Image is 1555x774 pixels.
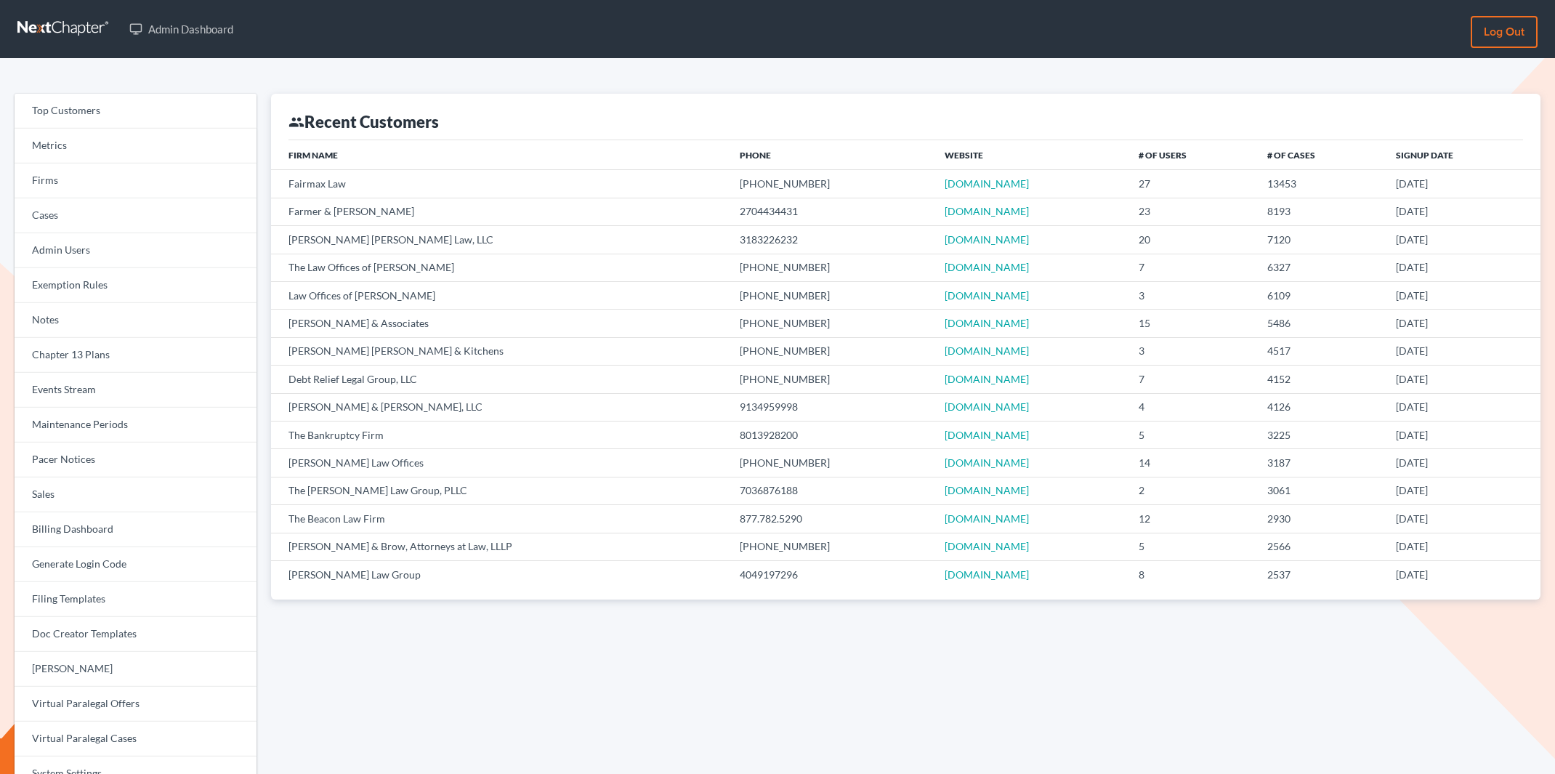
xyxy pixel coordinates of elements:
td: 7036876188 [728,477,933,504]
a: Admin Users [15,233,257,268]
a: Virtual Paralegal Cases [15,722,257,757]
td: 2704434431 [728,198,933,225]
a: Maintenance Periods [15,408,257,443]
td: 3 [1127,281,1256,309]
a: [DOMAIN_NAME] [945,568,1029,581]
td: 4152 [1256,366,1384,393]
a: Log out [1471,16,1538,48]
td: [DATE] [1384,533,1540,560]
td: [PHONE_NUMBER] [728,310,933,337]
td: [PHONE_NUMBER] [728,533,933,560]
td: [PERSON_NAME] & Brow, Attorneys at Law, LLLP [271,533,728,560]
td: The Law Offices of [PERSON_NAME] [271,254,728,281]
td: 15 [1127,310,1256,337]
td: 2930 [1256,505,1384,533]
td: 14 [1127,449,1256,477]
th: # of Cases [1256,140,1384,169]
td: [DATE] [1384,505,1540,533]
td: [DATE] [1384,254,1540,281]
th: Website [933,140,1127,169]
td: [PERSON_NAME] Law Offices [271,449,728,477]
a: [DOMAIN_NAME] [945,177,1029,190]
a: Generate Login Code [15,547,257,582]
a: [DOMAIN_NAME] [945,400,1029,413]
td: [DATE] [1384,449,1540,477]
td: [PERSON_NAME] [PERSON_NAME] Law, LLC [271,226,728,254]
a: [DOMAIN_NAME] [945,205,1029,217]
td: 3183226232 [728,226,933,254]
a: Admin Dashboard [122,16,241,42]
td: 4126 [1256,393,1384,421]
a: [DOMAIN_NAME] [945,484,1029,496]
th: # of Users [1127,140,1256,169]
a: [DOMAIN_NAME] [945,540,1029,552]
td: 2537 [1256,561,1384,589]
td: [DATE] [1384,561,1540,589]
td: 27 [1127,170,1256,198]
td: 877.782.5290 [728,505,933,533]
a: Filing Templates [15,582,257,617]
td: 3187 [1256,449,1384,477]
a: Top Customers [15,94,257,129]
td: 13453 [1256,170,1384,198]
a: Metrics [15,129,257,164]
td: 4049197296 [728,561,933,589]
a: [DOMAIN_NAME] [945,512,1029,525]
td: [PERSON_NAME] & [PERSON_NAME], LLC [271,393,728,421]
td: [PHONE_NUMBER] [728,337,933,365]
a: [DOMAIN_NAME] [945,233,1029,246]
td: 7 [1127,366,1256,393]
td: 8 [1127,561,1256,589]
a: [DOMAIN_NAME] [945,317,1029,329]
a: [DOMAIN_NAME] [945,373,1029,385]
td: [DATE] [1384,310,1540,337]
th: Signup Date [1384,140,1540,169]
td: [DATE] [1384,198,1540,225]
td: [DATE] [1384,337,1540,365]
td: [PERSON_NAME] & Associates [271,310,728,337]
td: 7 [1127,254,1256,281]
td: [PHONE_NUMBER] [728,170,933,198]
td: 7120 [1256,226,1384,254]
td: 5 [1127,421,1256,448]
td: Debt Relief Legal Group, LLC [271,366,728,393]
td: 3225 [1256,421,1384,448]
th: Phone [728,140,933,169]
i: group [288,114,304,130]
td: The Bankruptcy Firm [271,421,728,448]
td: [PHONE_NUMBER] [728,254,933,281]
td: 5 [1127,533,1256,560]
td: [DATE] [1384,226,1540,254]
td: [DATE] [1384,477,1540,504]
td: [PHONE_NUMBER] [728,366,933,393]
a: Notes [15,303,257,338]
td: 2566 [1256,533,1384,560]
a: [DOMAIN_NAME] [945,456,1029,469]
td: The Beacon Law Firm [271,505,728,533]
td: 9134959998 [728,393,933,421]
a: [DOMAIN_NAME] [945,289,1029,302]
td: [DATE] [1384,281,1540,309]
td: 5486 [1256,310,1384,337]
a: Chapter 13 Plans [15,338,257,373]
td: 4517 [1256,337,1384,365]
a: [DOMAIN_NAME] [945,344,1029,357]
td: 3 [1127,337,1256,365]
a: Events Stream [15,373,257,408]
a: [DOMAIN_NAME] [945,261,1029,273]
td: 12 [1127,505,1256,533]
td: Farmer & [PERSON_NAME] [271,198,728,225]
a: Virtual Paralegal Offers [15,687,257,722]
td: [DATE] [1384,366,1540,393]
td: [PERSON_NAME] Law Group [271,561,728,589]
td: [DATE] [1384,170,1540,198]
a: Cases [15,198,257,233]
th: Firm Name [271,140,728,169]
td: 8193 [1256,198,1384,225]
td: 6109 [1256,281,1384,309]
td: [PHONE_NUMBER] [728,281,933,309]
td: 6327 [1256,254,1384,281]
a: Sales [15,477,257,512]
td: Fairmax Law [271,170,728,198]
td: [PHONE_NUMBER] [728,449,933,477]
